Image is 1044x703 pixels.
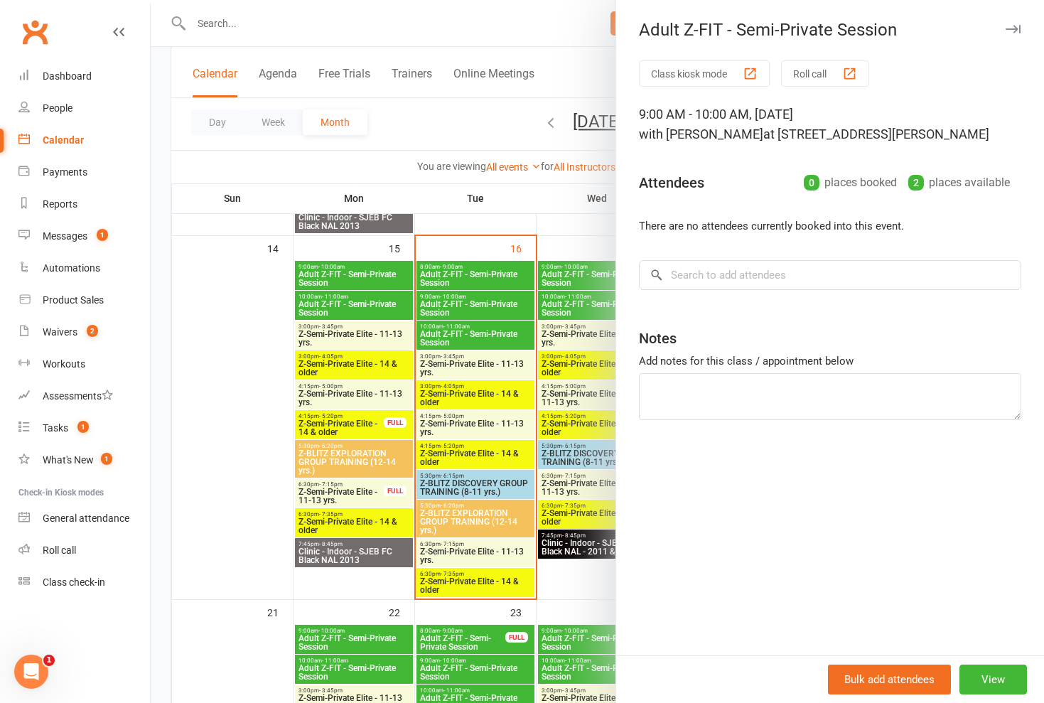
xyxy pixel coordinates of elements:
a: Workouts [18,348,150,380]
div: What's New [43,454,94,466]
a: Automations [18,252,150,284]
a: Roll call [18,535,150,567]
div: Messages [43,230,87,242]
div: Add notes for this class / appointment below [639,353,1021,370]
span: 1 [101,453,112,465]
a: Payments [18,156,150,188]
div: People [43,102,72,114]
div: 2 [908,175,924,190]
a: Product Sales [18,284,150,316]
div: 0 [804,175,819,190]
span: 1 [97,229,108,241]
div: Reports [43,198,77,210]
div: Class check-in [43,576,105,588]
div: Tasks [43,422,68,434]
div: places booked [804,173,897,193]
a: People [18,92,150,124]
span: at [STREET_ADDRESS][PERSON_NAME] [763,127,989,141]
div: Waivers [43,326,77,338]
button: View [959,665,1027,694]
div: places available [908,173,1010,193]
a: Waivers 2 [18,316,150,348]
div: Payments [43,166,87,178]
button: Roll call [781,60,869,87]
button: Bulk add attendees [828,665,951,694]
span: 2 [87,325,98,337]
span: 1 [77,421,89,433]
a: What's New1 [18,444,150,476]
div: Calendar [43,134,84,146]
li: There are no attendees currently booked into this event. [639,218,1021,235]
div: General attendance [43,513,129,524]
a: General attendance kiosk mode [18,503,150,535]
iframe: Intercom live chat [14,655,48,689]
div: Attendees [639,173,704,193]
a: Clubworx [17,14,53,50]
a: Dashboard [18,60,150,92]
button: Class kiosk mode [639,60,770,87]
a: Tasks 1 [18,412,150,444]
div: Dashboard [43,70,92,82]
div: Adult Z-FIT - Semi-Private Session [616,20,1044,40]
div: Roll call [43,544,76,556]
a: Messages 1 [18,220,150,252]
div: Assessments [43,390,113,402]
a: Class kiosk mode [18,567,150,599]
span: 1 [43,655,55,666]
div: Automations [43,262,100,274]
div: Workouts [43,358,85,370]
a: Reports [18,188,150,220]
input: Search to add attendees [639,260,1021,290]
div: Product Sales [43,294,104,306]
span: with [PERSON_NAME] [639,127,763,141]
a: Calendar [18,124,150,156]
div: 9:00 AM - 10:00 AM, [DATE] [639,104,1021,144]
div: Notes [639,328,677,348]
a: Assessments [18,380,150,412]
